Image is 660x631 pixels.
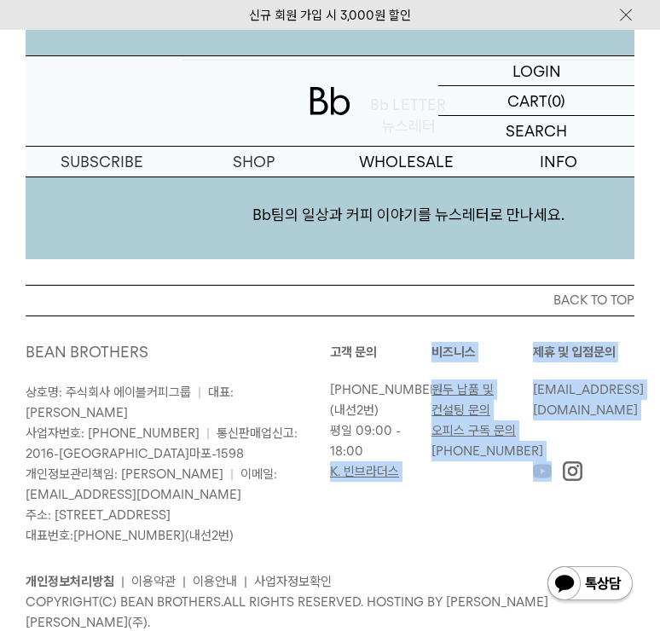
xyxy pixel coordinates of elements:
p: WHOLESALE [330,147,483,177]
p: 제휴 및 입점문의 [533,342,634,362]
p: 고객 문의 [330,342,431,362]
a: LOGIN [438,56,634,86]
a: BEAN BROTHERS [26,343,148,361]
p: 비즈니스 [431,342,533,362]
a: [PHONE_NUMBER] [431,443,543,459]
a: [EMAIL_ADDRESS][DOMAIN_NAME] [26,487,241,502]
a: SHOP [178,147,331,177]
p: (내선2번) [330,379,423,420]
p: SEARCH [506,116,567,146]
li: | [182,571,186,592]
span: | [198,385,201,400]
span: 이메일: [26,466,277,502]
a: CART (0) [438,86,634,116]
a: K. 빈브라더스 [330,464,399,479]
a: 개인정보처리방침 [26,574,114,589]
a: 이용약관 [131,574,176,589]
span: 개인정보관리책임: [PERSON_NAME] [26,466,223,482]
span: 대표번호: (내선2번) [26,528,234,543]
p: Bb팀의 일상과 커피 이야기를 뉴스레터로 만나세요. [182,171,635,259]
span: 대표: [PERSON_NAME] [26,385,234,420]
span: | [230,466,234,482]
img: 카카오톡 채널 1:1 채팅 버튼 [546,564,634,605]
img: 로고 [310,87,350,115]
span: 상호명: 주식회사 에이블커피그룹 [26,385,191,400]
a: 신규 회원 가입 시 3,000원 할인 [249,8,411,23]
li: | [121,571,124,592]
a: 이용안내 [193,574,237,589]
p: INFO [483,147,635,177]
span: | [206,425,210,441]
a: [EMAIL_ADDRESS][DOMAIN_NAME] [533,382,644,418]
a: SUBSCRIBE [26,147,178,177]
li: | [244,571,247,592]
a: 오피스 구독 문의 [431,423,516,438]
p: LOGIN [512,56,561,85]
p: CART [507,86,547,115]
p: 평일 09:00 - 18:00 [330,420,423,461]
a: 원두 납품 및 컨설팅 문의 [431,382,494,418]
p: (0) [547,86,565,115]
a: [PHONE_NUMBER] [330,382,442,397]
span: 통신판매업신고: 2016-[GEOGRAPHIC_DATA]마포-1598 [26,425,298,461]
a: 사업자정보확인 [254,574,332,589]
a: [PHONE_NUMBER] [73,528,185,543]
span: 주소: [STREET_ADDRESS] [26,507,171,523]
button: BACK TO TOP [26,285,634,315]
span: 사업자번호: [PHONE_NUMBER] [26,425,200,441]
